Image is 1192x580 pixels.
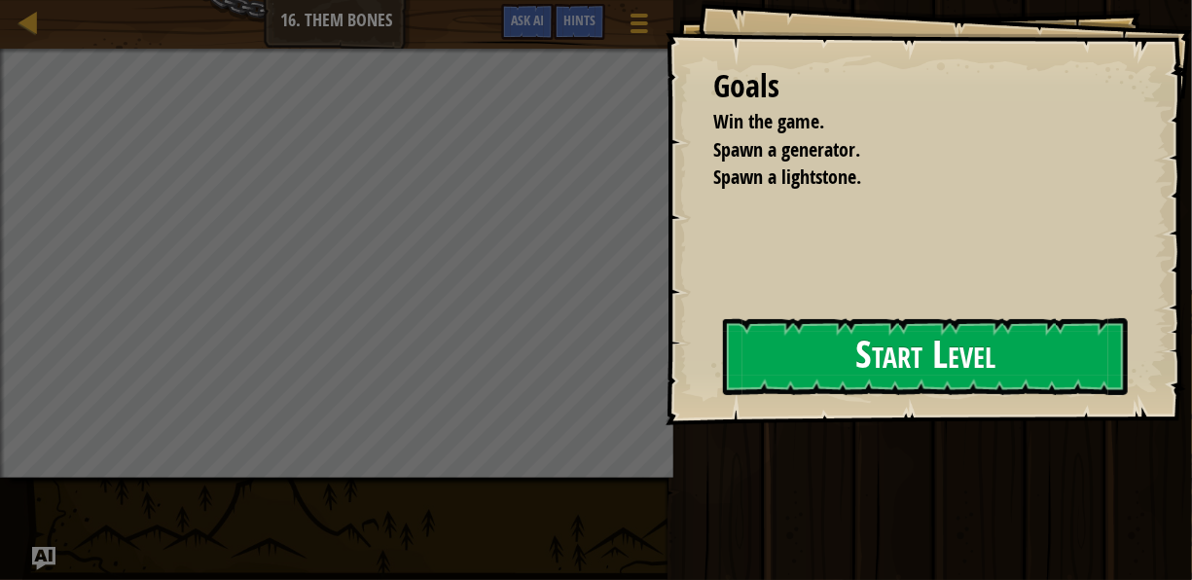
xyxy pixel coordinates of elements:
[690,163,1119,192] li: Spawn a lightstone.
[714,108,825,134] span: Win the game.
[563,11,596,29] span: Hints
[511,11,544,29] span: Ask AI
[714,64,1124,109] div: Goals
[501,4,554,40] button: Ask AI
[32,547,55,570] button: Ask AI
[723,318,1128,395] button: Start Level
[714,136,861,163] span: Spawn a generator.
[690,136,1119,164] li: Spawn a generator.
[615,4,664,50] button: Show game menu
[714,163,862,190] span: Spawn a lightstone.
[690,108,1119,136] li: Win the game.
